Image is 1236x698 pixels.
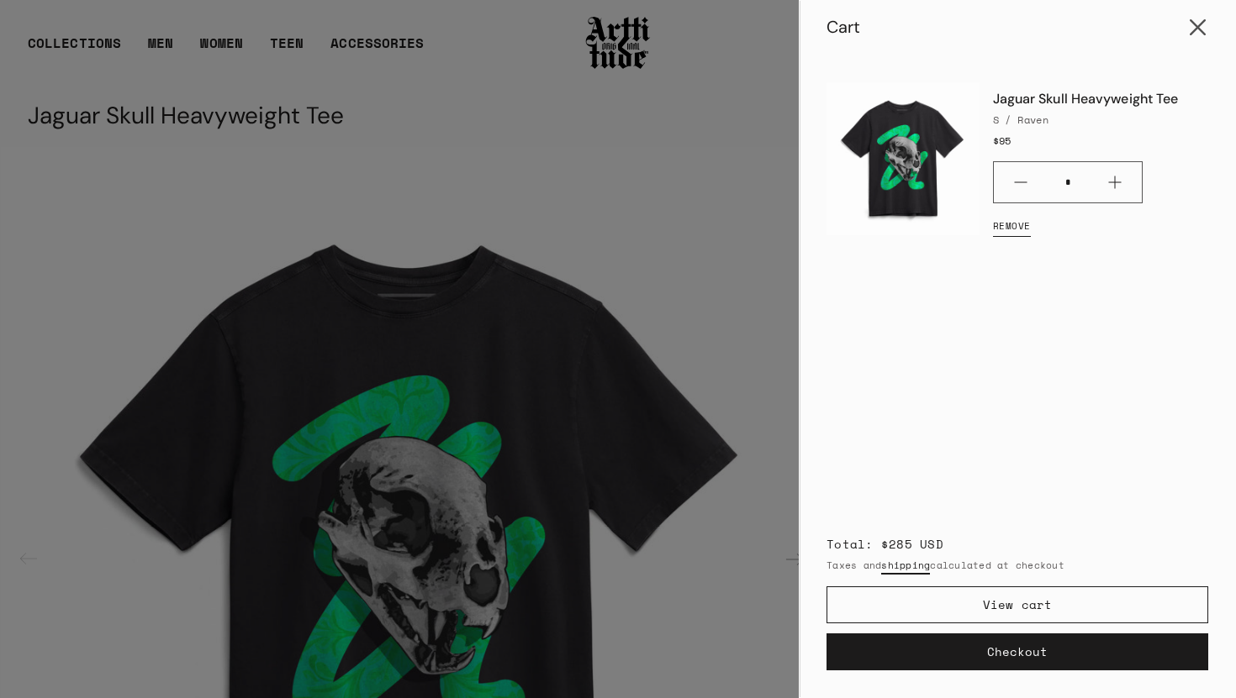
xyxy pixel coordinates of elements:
[994,162,1048,202] button: Minus
[827,558,1208,573] small: Taxes and calculated at checkout
[1048,169,1088,197] input: Quantity
[827,535,874,553] span: Total:
[827,633,1208,670] button: Checkout
[827,17,860,38] div: Cart
[993,210,1031,244] a: Remove
[881,535,943,553] span: $285 USD
[993,113,1208,127] div: S / Raven
[827,586,1208,623] a: View cart
[881,558,930,573] a: shipping
[1088,162,1142,202] button: Plus
[1178,8,1218,48] button: Close cart
[993,134,1012,148] span: $95
[993,82,1208,109] a: Jaguar Skull Heavyweight Tee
